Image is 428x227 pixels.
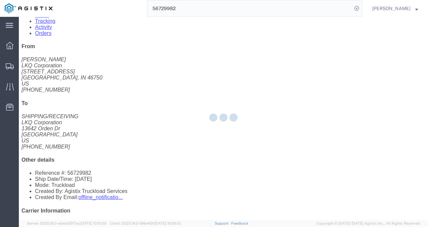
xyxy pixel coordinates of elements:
span: [DATE] 10:10:00 [80,221,107,225]
span: Copyright © [DATE]-[DATE] Agistix Inc., All Rights Reserved [316,221,420,226]
input: Search for shipment number, reference number [147,0,352,17]
span: Server: 2025.18.0-a0edd1917ac [27,221,107,225]
span: Client: 2025.18.0-198a450 [110,221,181,225]
span: Nathan Seeley [372,5,411,12]
a: Support [215,221,231,225]
span: [DATE] 10:06:13 [154,221,181,225]
a: Feedback [231,221,248,225]
img: logo [5,3,52,13]
button: [PERSON_NAME] [372,4,419,12]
